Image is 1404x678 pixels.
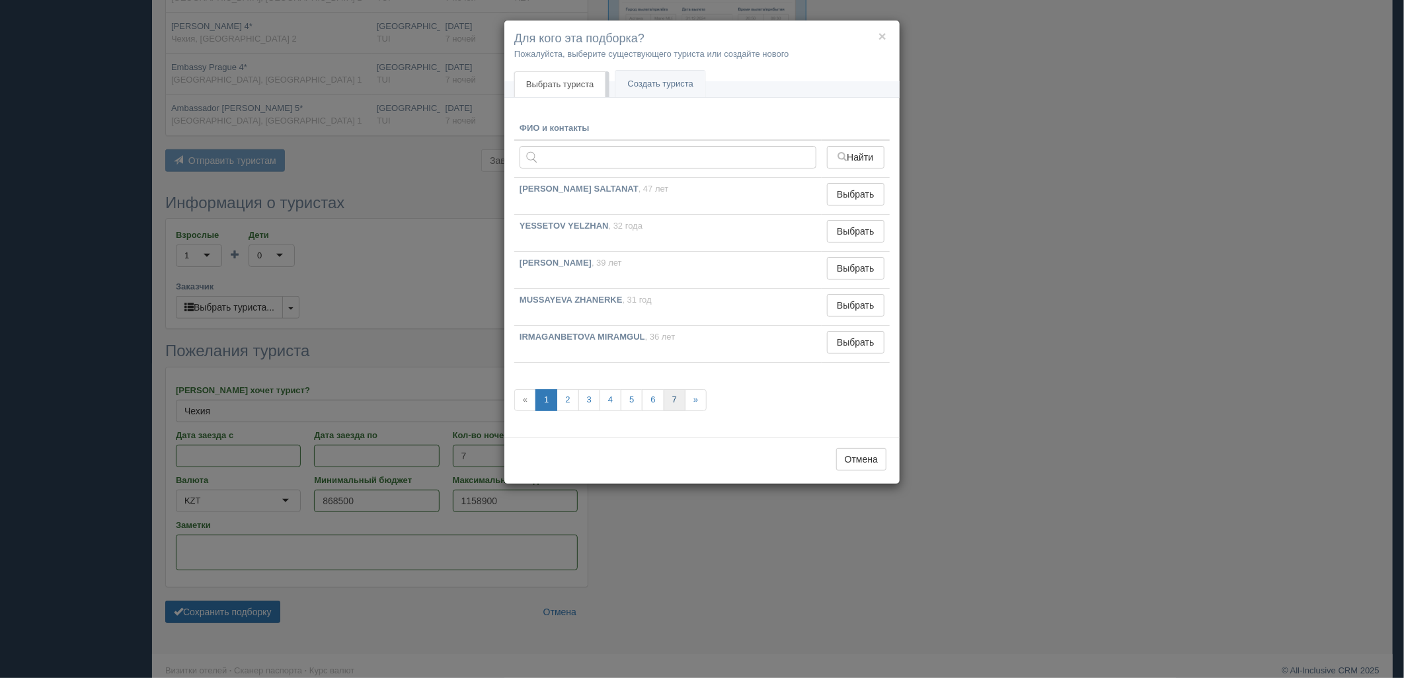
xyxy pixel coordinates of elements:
span: , 31 год [623,295,652,305]
button: × [878,29,886,43]
a: 6 [642,389,664,411]
a: 4 [600,389,621,411]
button: Выбрать [827,183,884,206]
button: Выбрать [827,220,884,243]
button: Выбрать [827,257,884,280]
span: , 47 лет [639,184,669,194]
a: 5 [621,389,643,411]
span: , 39 лет [592,258,622,268]
p: Пожалуйста, выберите существующего туриста или создайте нового [514,48,890,60]
a: 2 [557,389,578,411]
b: IRMAGANBETOVA MIRAMGUL [520,332,645,342]
a: 3 [578,389,600,411]
a: Выбрать туриста [514,71,605,98]
b: YESSETOV YELZHAN [520,221,609,231]
a: » [685,389,707,411]
button: Выбрать [827,331,884,354]
h4: Для кого эта подборка? [514,30,890,48]
a: Создать туриста [615,71,705,98]
th: ФИО и контакты [514,117,822,141]
button: Выбрать [827,294,884,317]
span: , 36 лет [645,332,676,342]
a: 1 [535,389,557,411]
span: « [514,389,536,411]
b: MUSSAYEVA ZHANERKE [520,295,623,305]
b: [PERSON_NAME] [520,258,592,268]
b: [PERSON_NAME] SALTANAT [520,184,639,194]
span: , 32 года [609,221,643,231]
input: Поиск по ФИО, паспорту или контактам [520,146,816,169]
a: 7 [664,389,685,411]
button: Отмена [836,448,886,471]
button: Найти [827,146,884,169]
